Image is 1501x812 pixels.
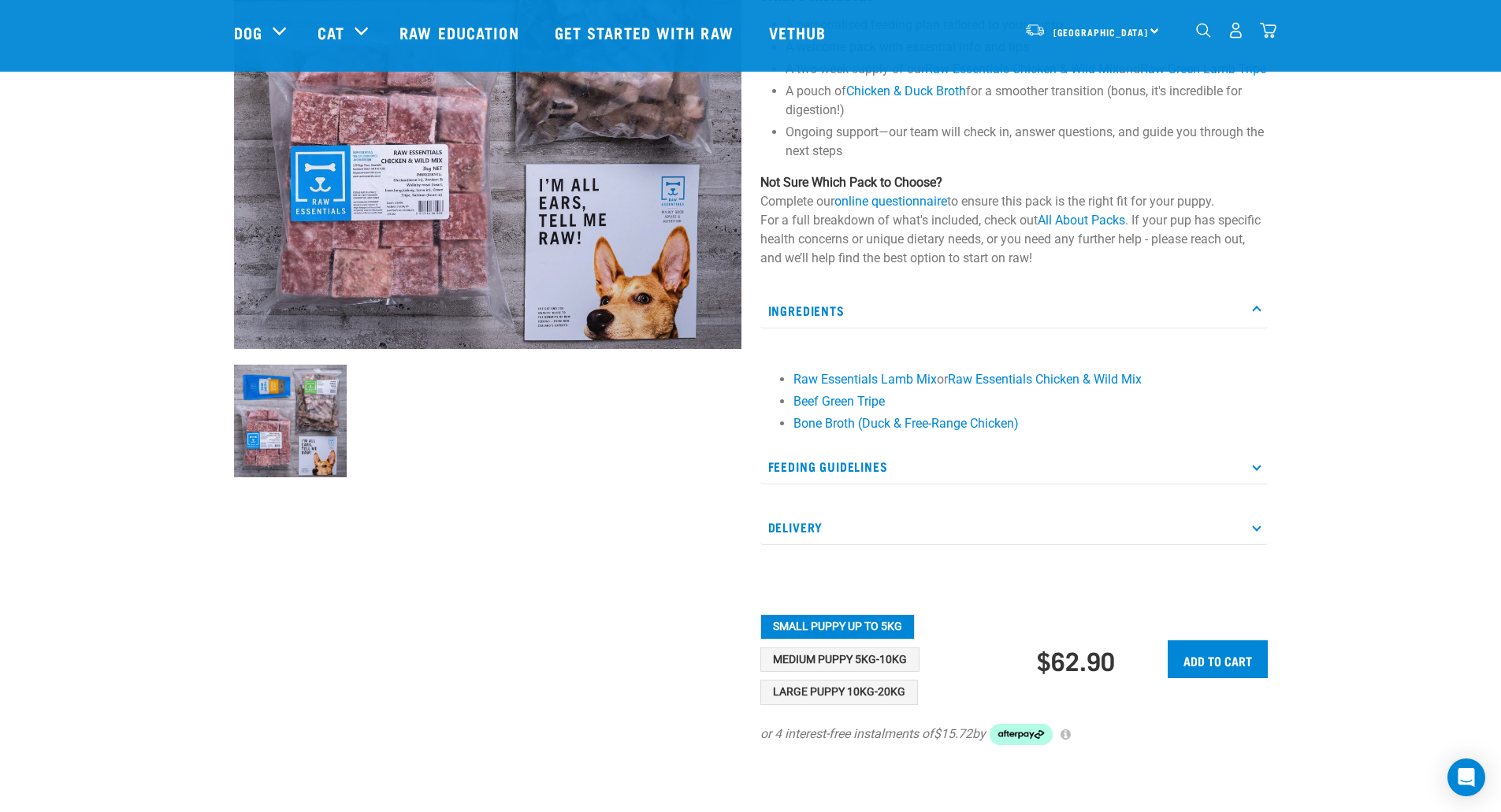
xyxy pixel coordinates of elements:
a: Beef Green Tripe [793,394,885,409]
li: Ongoing support—our team will check in, answer questions, and guide you through the next steps [786,123,1268,161]
span: $15.72 [934,725,972,743]
img: user.png [1228,22,1244,39]
img: NPS Puppy Update [234,365,347,477]
strong: Not Sure Which Pack to Choose? [760,175,942,190]
p: Ingredients [760,293,1268,328]
li: or [793,370,1260,389]
button: Medium Puppy 5kg-10kg [760,647,920,673]
span: [GEOGRAPHIC_DATA] [1053,29,1149,35]
a: online questionnaire [834,194,947,209]
div: or 4 interest-free instalments of by [760,724,1268,746]
img: van-moving.png [1024,23,1046,37]
a: Raw Essentials Lamb Mix [793,372,937,387]
a: Raw Education [384,1,538,64]
div: Open Intercom Messenger [1447,758,1485,796]
button: Small Puppy up to 5kg [760,614,915,640]
img: home-icon-1@2x.png [1196,23,1211,38]
div: $62.90 [1037,646,1115,674]
a: Vethub [753,1,846,64]
button: Large Puppy 10kg-20kg [760,680,918,705]
img: home-icon@2x.png [1260,22,1276,39]
a: All About Packs [1038,213,1125,228]
p: Complete our to ensure this pack is the right fit for your puppy. For a full breakdown of what's ... [760,173,1268,268]
a: Bone Broth (Duck & Free-Range Chicken) [793,416,1019,431]
a: Chicken & Duck Broth [846,83,966,98]
p: Delivery [760,510,1268,545]
a: Raw Essentials Chicken & Wild Mix [948,372,1142,387]
p: Feeding Guidelines [760,449,1268,484]
li: A pouch of for a smoother transition (bonus, it's incredible for digestion!) [786,82,1268,120]
a: Get started with Raw [539,1,753,64]
a: Cat [318,20,344,44]
input: Add to cart [1168,640,1268,678]
img: Afterpay [990,724,1053,746]
a: Dog [234,20,262,44]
